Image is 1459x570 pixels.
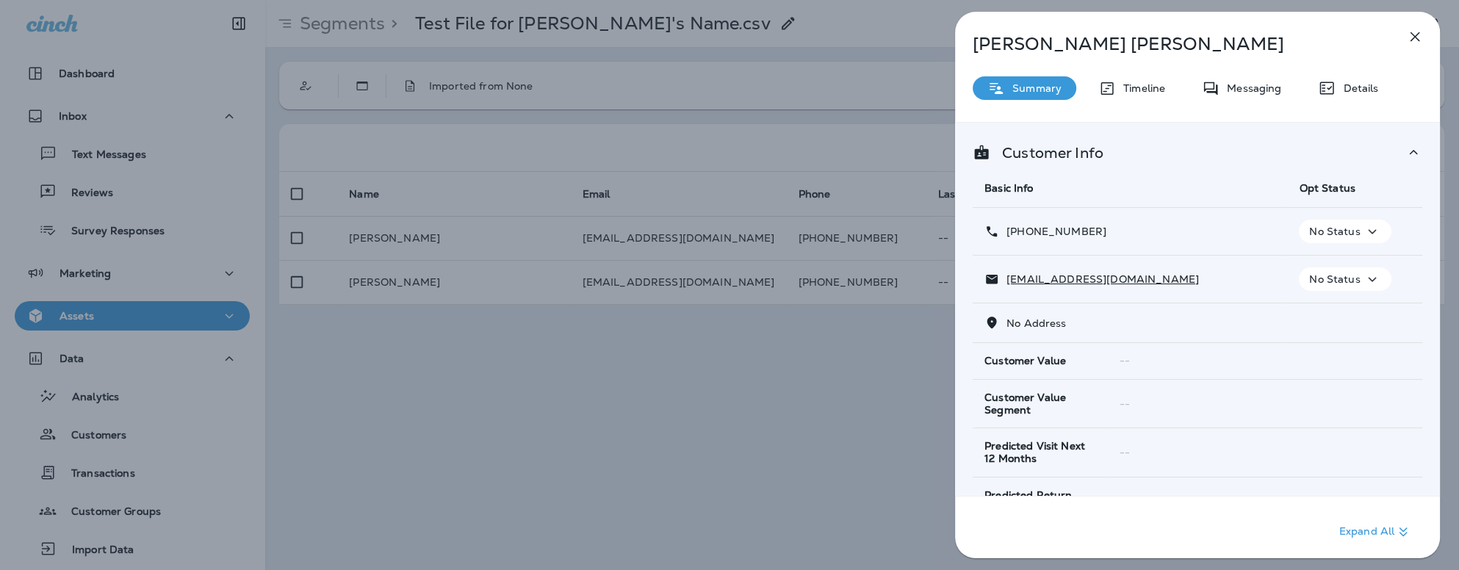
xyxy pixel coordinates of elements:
p: Expand All [1339,523,1412,541]
span: Customer Value [984,355,1066,367]
p: [PHONE_NUMBER] [999,226,1106,237]
span: Predicted Visit Next 12 Months [984,440,1096,465]
span: -- [1120,354,1130,367]
span: -- [1120,397,1130,411]
p: Timeline [1116,82,1165,94]
span: Customer Value Segment [984,392,1096,416]
p: No Status [1309,273,1360,285]
p: [PERSON_NAME] [PERSON_NAME] [973,34,1374,54]
span: Basic Info [984,181,1033,195]
p: Summary [1005,82,1062,94]
p: [EMAIL_ADDRESS][DOMAIN_NAME] [999,273,1199,285]
button: Expand All [1333,519,1418,545]
button: No Status [1299,267,1391,291]
span: -- [1120,495,1130,508]
span: Predicted Return Date [984,489,1096,514]
p: Messaging [1220,82,1281,94]
p: Details [1336,82,1378,94]
span: Opt Status [1299,181,1355,195]
p: No Status [1309,226,1360,237]
button: No Status [1299,220,1391,243]
span: -- [1120,446,1130,459]
p: No Address [999,317,1066,329]
p: Customer Info [990,147,1103,159]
